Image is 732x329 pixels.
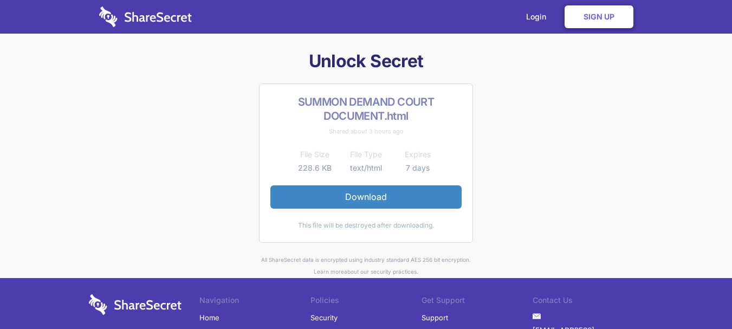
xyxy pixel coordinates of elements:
[85,50,648,73] h1: Unlock Secret
[565,5,633,28] a: Sign Up
[340,162,392,175] td: text/html
[310,294,422,309] li: Policies
[310,309,338,326] a: Security
[199,294,310,309] li: Navigation
[270,185,462,208] a: Download
[289,162,340,175] td: 228.6 KB
[340,148,392,161] th: File Type
[289,148,340,161] th: File Size
[422,294,533,309] li: Get Support
[199,309,219,326] a: Home
[314,268,344,275] a: Learn more
[99,7,192,27] img: logo-wordmark-white-trans-d4663122ce5f474addd5e946df7df03e33cb6a1c49d2221995e7729f52c070b2.svg
[89,294,182,315] img: logo-wordmark-white-trans-d4663122ce5f474addd5e946df7df03e33cb6a1c49d2221995e7729f52c070b2.svg
[270,125,462,137] div: Shared about 3 hours ago
[392,148,443,161] th: Expires
[533,294,644,309] li: Contact Us
[422,309,448,326] a: Support
[85,254,648,278] div: All ShareSecret data is encrypted using industry standard AES 256 bit encryption. about our secur...
[392,162,443,175] td: 7 days
[270,95,462,123] h2: SUMMON DEMAND COURT DOCUMENT.html
[270,220,462,231] div: This file will be destroyed after downloading.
